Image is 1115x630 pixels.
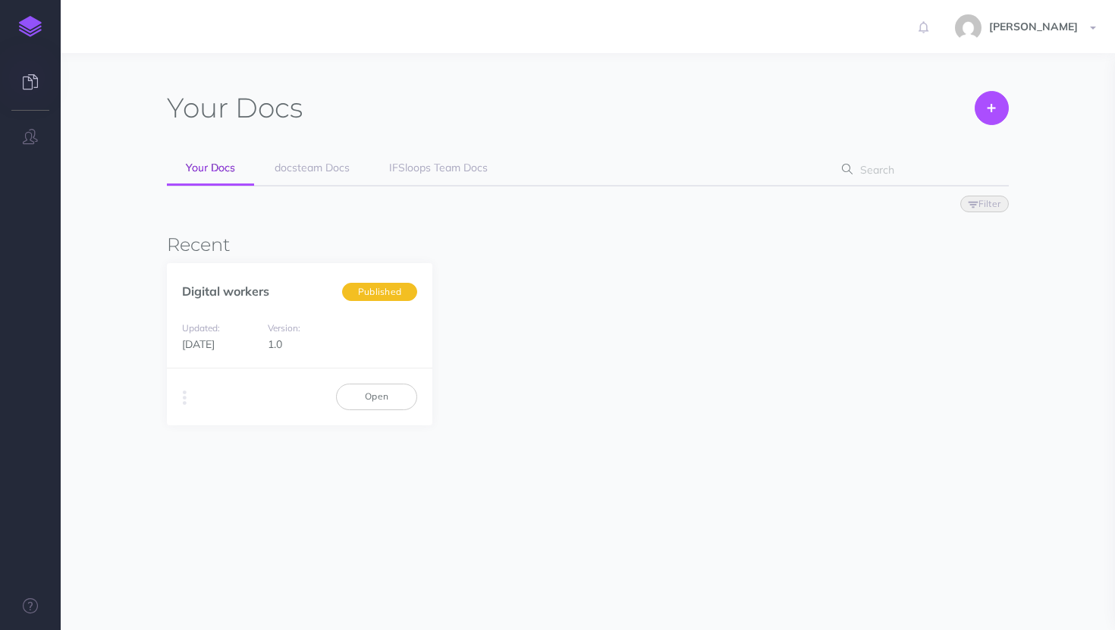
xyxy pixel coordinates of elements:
[268,322,300,334] small: Version:
[370,152,507,185] a: IFSloops Team Docs
[182,337,215,351] span: [DATE]
[167,152,254,186] a: Your Docs
[955,14,982,41] img: 58e60416af45c89b35c9d831f570759b.jpg
[336,384,417,409] a: Open
[182,322,220,334] small: Updated:
[960,196,1009,212] button: Filter
[856,156,985,183] input: Search
[186,161,235,174] span: Your Docs
[183,387,187,409] i: More actions
[167,91,228,124] span: Your
[167,235,1009,255] h3: Recent
[389,161,488,174] span: IFSloops Team Docs
[982,20,1085,33] span: [PERSON_NAME]
[182,284,269,299] a: Digital workers
[275,161,350,174] span: docsteam Docs
[19,16,42,37] img: logo-mark.svg
[167,91,303,125] h1: Docs
[268,337,282,351] span: 1.0
[256,152,369,185] a: docsteam Docs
